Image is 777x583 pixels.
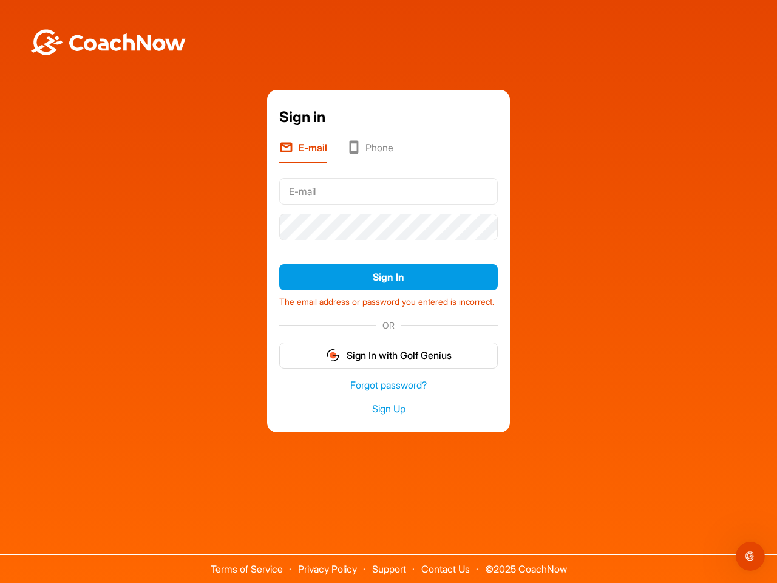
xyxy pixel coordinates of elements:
[347,140,393,163] li: Phone
[279,264,498,290] button: Sign In
[298,563,357,575] a: Privacy Policy
[279,291,498,309] div: The email address or password you entered is incorrect.
[211,563,283,575] a: Terms of Service
[279,402,498,416] a: Sign Up
[279,378,498,392] a: Forgot password?
[279,140,327,163] li: E-mail
[479,555,573,574] span: © 2025 CoachNow
[372,563,406,575] a: Support
[279,178,498,205] input: E-mail
[279,343,498,369] button: Sign In with Golf Genius
[736,542,765,571] iframe: Intercom live chat
[279,106,498,128] div: Sign in
[325,348,341,363] img: gg_logo
[421,563,470,575] a: Contact Us
[376,319,401,332] span: OR
[29,29,187,55] img: BwLJSsUCoWCh5upNqxVrqldRgqLPVwmV24tXu5FoVAoFEpwwqQ3VIfuoInZCoVCoTD4vwADAC3ZFMkVEQFDAAAAAElFTkSuQmCC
